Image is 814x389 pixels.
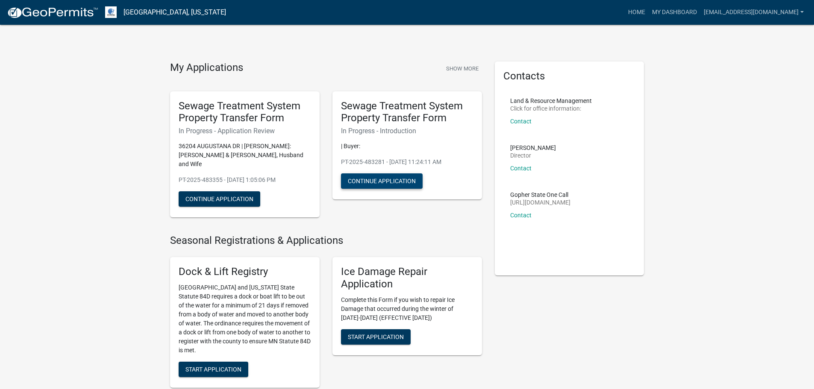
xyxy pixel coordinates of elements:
[503,70,636,82] h5: Contacts
[341,295,473,322] p: Complete this Form if you wish to repair Ice Damage that occurred during the winter of [DATE]-[DA...
[510,145,556,151] p: [PERSON_NAME]
[179,175,311,184] p: PT-2025-483355 - [DATE] 1:05:06 PM
[123,5,226,20] a: [GEOGRAPHIC_DATA], [US_STATE]
[179,283,311,355] p: [GEOGRAPHIC_DATA] and [US_STATE] State Statute 84D requires a dock or boat lift to be out of the ...
[170,234,482,247] h4: Seasonal Registrations & Applications
[341,173,423,189] button: Continue Application
[625,4,649,20] a: Home
[105,6,117,18] img: Otter Tail County, Minnesota
[179,142,311,169] p: 36204 AUGUSTANA DR | [PERSON_NAME]: [PERSON_NAME] & [PERSON_NAME], Husband and Wife
[510,152,556,158] p: Director
[185,366,241,372] span: Start Application
[341,158,473,167] p: PT-2025-483281 - [DATE] 11:24:11 AM
[341,142,473,151] p: | Buyer:
[170,61,243,74] h4: My Applications
[179,127,311,135] h6: In Progress - Application Review
[341,329,411,345] button: Start Application
[510,105,592,111] p: Click for office information:
[510,165,532,172] a: Contact
[700,4,807,20] a: [EMAIL_ADDRESS][DOMAIN_NAME]
[179,191,260,207] button: Continue Application
[443,61,482,76] button: Show More
[348,333,404,340] span: Start Application
[341,100,473,125] h5: Sewage Treatment System Property Transfer Form
[341,127,473,135] h6: In Progress - Introduction
[341,266,473,290] h5: Ice Damage Repair Application
[649,4,700,20] a: My Dashboard
[510,192,570,198] p: Gopher State One Call
[179,362,248,377] button: Start Application
[510,118,532,125] a: Contact
[179,266,311,278] h5: Dock & Lift Registry
[510,199,570,205] p: [URL][DOMAIN_NAME]
[510,212,532,219] a: Contact
[510,98,592,104] p: Land & Resource Management
[179,100,311,125] h5: Sewage Treatment System Property Transfer Form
